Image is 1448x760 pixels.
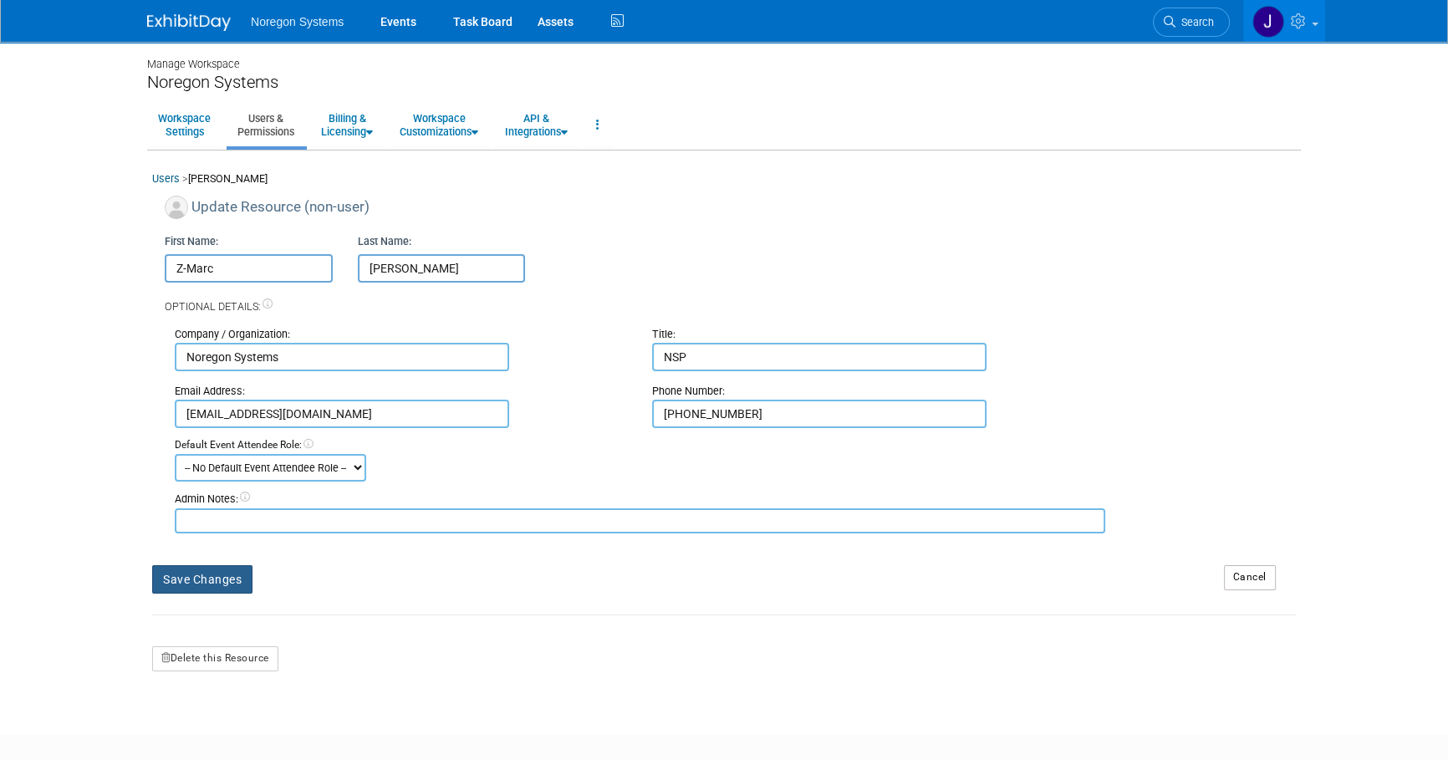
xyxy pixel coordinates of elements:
div: Phone Number: [652,384,1104,400]
button: Delete this Resource [152,646,278,671]
a: API &Integrations [494,105,579,145]
input: Last Name [358,254,526,283]
a: Billing &Licensing [310,105,384,145]
input: First Name [165,254,333,283]
div: Manage Workspace [147,42,1301,72]
div: Company / Organization: [175,327,627,343]
a: WorkspaceSettings [147,105,222,145]
div: Noregon Systems [147,72,1301,93]
button: Save Changes [152,565,252,594]
a: Cancel [1224,565,1276,590]
a: Search [1153,8,1230,37]
div: [PERSON_NAME] [152,171,1296,196]
div: Admin Notes: [175,492,1105,508]
img: Associate-Profile-5.png [165,196,188,219]
img: ExhibitDay [147,14,231,31]
div: Title: [652,327,1104,343]
div: Optional Details: [165,283,1296,315]
span: > [182,172,188,185]
div: Default Event Attendee Role: [175,438,1296,453]
img: Johana Gil [1252,6,1284,38]
div: Update Resource (non-user) [165,196,1296,226]
div: Email Address: [175,384,627,400]
a: WorkspaceCustomizations [389,105,489,145]
a: Users &Permissions [227,105,305,145]
label: Last Name: [358,234,411,250]
span: Search [1175,16,1214,28]
a: Users [152,172,180,185]
span: Noregon Systems [251,15,344,28]
label: First Name: [165,234,218,250]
